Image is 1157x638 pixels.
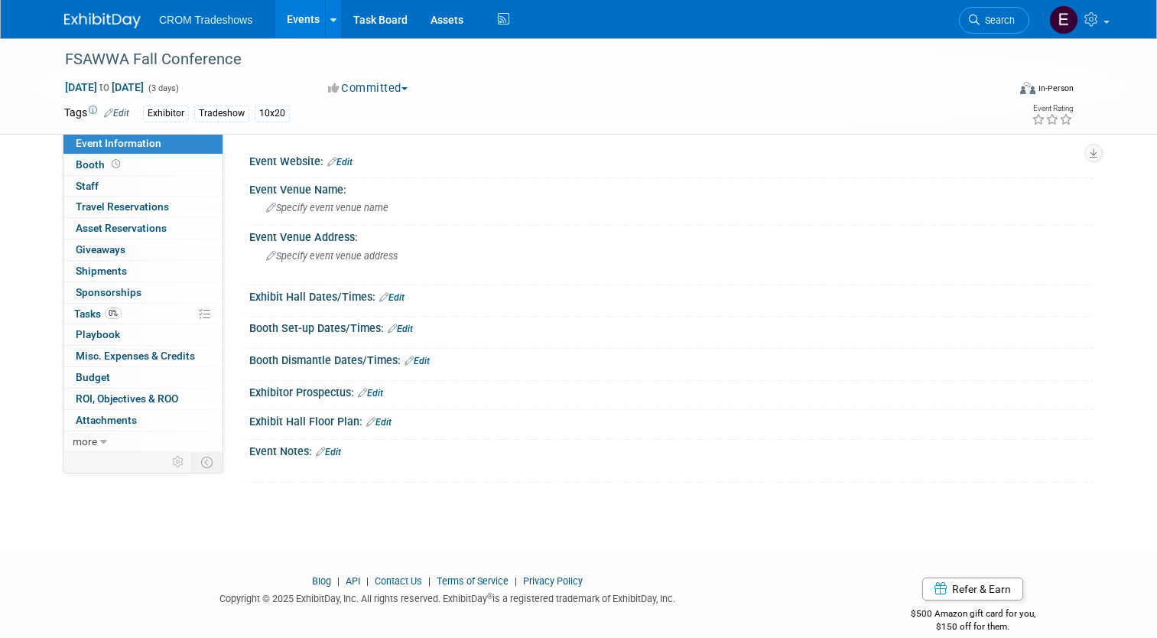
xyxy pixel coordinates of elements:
span: Booth not reserved yet [109,158,123,170]
a: more [63,431,223,452]
img: Emily Williams [1049,5,1078,34]
a: Refer & Earn [922,578,1023,601]
span: Shipments [76,265,127,277]
span: Tasks [74,308,122,320]
span: more [73,435,97,448]
a: Blog [312,575,331,587]
span: Staff [76,180,99,192]
span: Playbook [76,328,120,340]
span: 0% [105,308,122,319]
a: Edit [358,388,383,399]
a: API [346,575,360,587]
a: Travel Reservations [63,197,223,217]
a: Event Information [63,133,223,154]
a: Staff [63,176,223,197]
div: Tradeshow [194,106,249,122]
div: Exhibit Hall Floor Plan: [249,410,1093,430]
a: Search [959,7,1029,34]
div: Event Format [925,80,1074,103]
div: Event Venue Address: [249,226,1093,245]
div: Event Notes: [249,440,1093,460]
div: Event Website: [249,150,1093,170]
a: Tasks0% [63,304,223,324]
span: Event Information [76,137,161,149]
a: Edit [388,324,413,334]
img: Format-Inperson.png [1020,82,1035,94]
div: Exhibitor Prospectus: [249,381,1093,401]
img: ExhibitDay [64,13,141,28]
td: Personalize Event Tab Strip [165,452,192,472]
div: Booth Dismantle Dates/Times: [249,349,1093,369]
a: Privacy Policy [523,575,583,587]
span: CROM Tradeshows [159,14,252,26]
div: Exhibit Hall Dates/Times: [249,285,1093,305]
span: Search [980,15,1015,26]
a: Shipments [63,261,223,282]
a: Edit [379,292,405,303]
div: Copyright © 2025 ExhibitDay, Inc. All rights reserved. ExhibitDay is a registered trademark of Ex... [64,588,830,606]
a: ROI, Objectives & ROO [63,389,223,409]
div: In-Person [1038,83,1074,94]
span: Travel Reservations [76,200,169,213]
div: 10x20 [255,106,290,122]
span: ROI, Objectives & ROO [76,392,178,405]
sup: ® [487,592,492,601]
span: | [333,575,343,587]
a: Playbook [63,324,223,345]
span: | [424,575,434,587]
div: $500 Amazon gift card for you, [853,597,1093,633]
span: Budget [76,371,110,383]
td: Tags [64,105,129,122]
span: | [362,575,372,587]
div: FSAWWA Fall Conference [60,46,988,73]
span: Misc. Expenses & Credits [76,350,195,362]
span: Specify event venue name [266,202,388,213]
a: Giveaways [63,239,223,260]
span: Asset Reservations [76,222,167,234]
div: Event Venue Name: [249,178,1093,197]
a: Edit [327,157,353,168]
div: Exhibitor [143,106,189,122]
a: Sponsorships [63,282,223,303]
a: Misc. Expenses & Credits [63,346,223,366]
a: Asset Reservations [63,218,223,239]
a: Contact Us [375,575,422,587]
span: [DATE] [DATE] [64,80,145,94]
a: Terms of Service [437,575,509,587]
div: $150 off for them. [853,620,1093,633]
span: Sponsorships [76,286,141,298]
td: Toggle Event Tabs [192,452,223,472]
span: Attachments [76,414,137,426]
a: Edit [366,417,392,428]
a: Attachments [63,410,223,431]
span: Booth [76,158,123,171]
a: Edit [316,447,341,457]
button: Committed [323,80,414,96]
span: (3 days) [147,83,179,93]
a: Edit [405,356,430,366]
span: Specify event venue address [266,250,398,262]
span: Giveaways [76,243,125,256]
a: Booth [63,155,223,175]
div: Event Rating [1032,105,1073,112]
a: Budget [63,367,223,388]
span: | [511,575,521,587]
div: Booth Set-up Dates/Times: [249,317,1093,337]
span: to [97,81,112,93]
a: Edit [104,108,129,119]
